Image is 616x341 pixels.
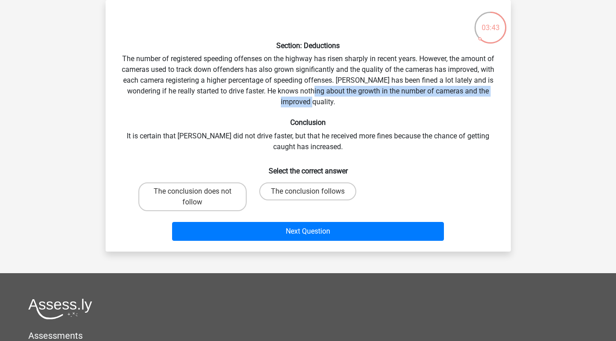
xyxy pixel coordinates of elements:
[138,182,247,211] label: The conclusion does not follow
[172,222,444,241] button: Next Question
[259,182,356,200] label: The conclusion follows
[120,118,496,127] h6: Conclusion
[120,41,496,50] h6: Section: Deductions
[120,159,496,175] h6: Select the correct answer
[474,11,507,33] div: 03:43
[28,330,588,341] h5: Assessments
[109,7,507,244] div: The number of registered speeding offenses on the highway has risen sharply in recent years. Howe...
[28,298,92,319] img: Assessly logo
